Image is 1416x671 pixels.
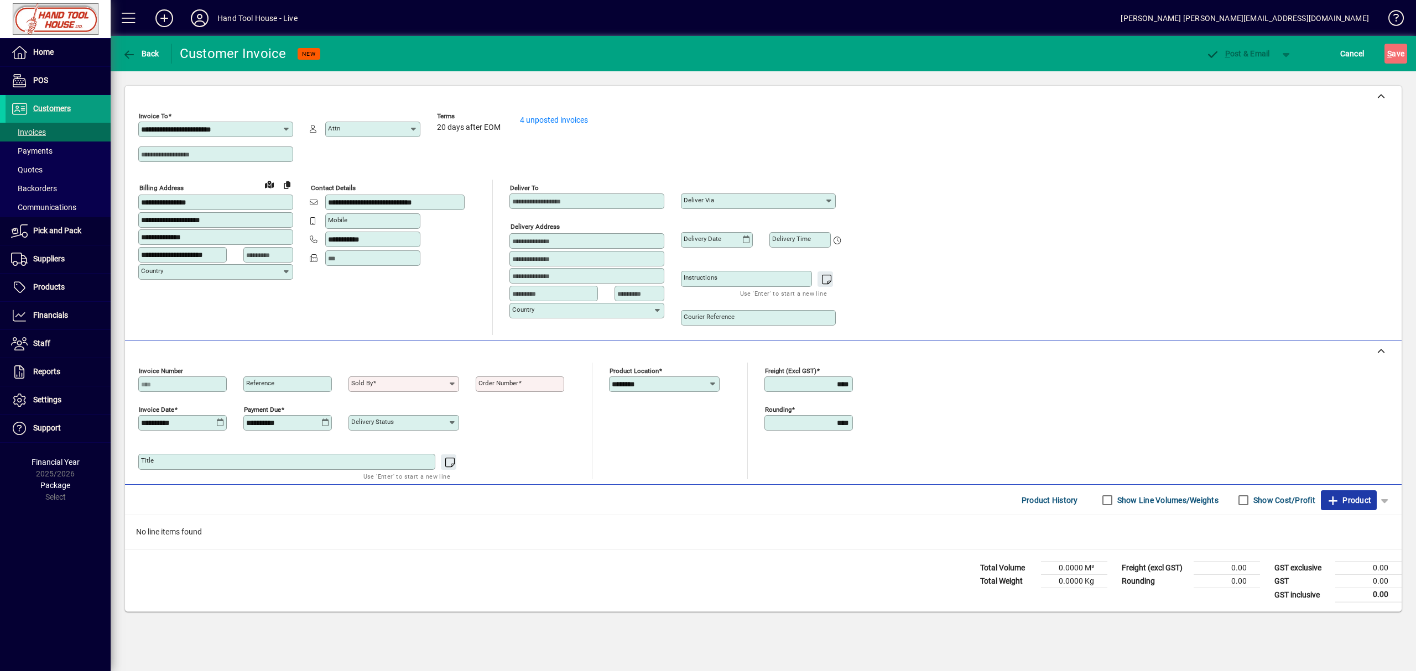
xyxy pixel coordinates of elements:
[11,128,46,137] span: Invoices
[1335,562,1402,575] td: 0.00
[1206,49,1270,58] span: ost & Email
[182,8,217,28] button: Profile
[119,44,162,64] button: Back
[33,48,54,56] span: Home
[1269,588,1335,602] td: GST inclusive
[512,306,534,313] mat-label: Country
[520,116,588,124] a: 4 unposted invoices
[261,175,278,193] a: View on map
[33,311,68,319] span: Financials
[1121,9,1369,27] div: [PERSON_NAME] [PERSON_NAME][EMAIL_ADDRESS][DOMAIN_NAME]
[33,339,50,348] span: Staff
[740,287,827,300] mat-hint: Use 'Enter' to start a new line
[32,458,80,466] span: Financial Year
[122,49,159,58] span: Back
[351,379,373,387] mat-label: Sold by
[1251,495,1315,506] label: Show Cost/Profit
[1115,495,1219,506] label: Show Line Volumes/Weights
[1269,575,1335,588] td: GST
[684,235,721,243] mat-label: Delivery date
[684,196,714,204] mat-label: Deliver via
[478,379,518,387] mat-label: Order number
[6,330,111,358] a: Staff
[141,267,163,275] mat-label: Country
[139,112,168,120] mat-label: Invoice To
[684,313,735,321] mat-label: Courier Reference
[6,274,111,301] a: Products
[1337,44,1367,64] button: Cancel
[11,146,53,155] span: Payments
[11,165,43,174] span: Quotes
[1335,588,1402,602] td: 0.00
[1194,575,1260,588] td: 0.00
[684,274,717,281] mat-label: Instructions
[437,113,503,120] span: Terms
[33,367,60,376] span: Reports
[6,123,111,141] a: Invoices
[351,418,394,426] mat-label: Delivery status
[1326,491,1371,509] span: Product
[6,179,111,198] a: Backorders
[6,160,111,179] a: Quotes
[1017,490,1082,510] button: Product History
[1380,2,1402,38] a: Knowledge Base
[1269,562,1335,575] td: GST exclusive
[33,282,65,291] span: Products
[302,50,316,57] span: NEW
[139,406,174,413] mat-label: Invoice date
[6,358,111,386] a: Reports
[33,226,81,235] span: Pick and Pack
[1340,45,1365,62] span: Cancel
[6,302,111,329] a: Financials
[6,198,111,217] a: Communications
[1116,575,1194,588] td: Rounding
[1200,44,1276,64] button: Post & Email
[363,470,450,483] mat-hint: Use 'Enter' to start a new line
[328,124,340,132] mat-label: Attn
[1321,490,1377,510] button: Product
[125,515,1402,549] div: No line items found
[1335,575,1402,588] td: 0.00
[246,379,274,387] mat-label: Reference
[975,575,1041,588] td: Total Weight
[147,8,182,28] button: Add
[6,67,111,95] a: POS
[33,254,65,263] span: Suppliers
[765,406,792,413] mat-label: Rounding
[975,562,1041,575] td: Total Volume
[328,216,347,224] mat-label: Mobile
[765,367,816,375] mat-label: Freight (excl GST)
[1041,575,1107,588] td: 0.0000 Kg
[278,176,296,193] button: Copy to Delivery address
[141,457,154,464] mat-label: Title
[1384,44,1407,64] button: Save
[6,245,111,273] a: Suppliers
[33,395,61,404] span: Settings
[33,76,48,85] span: POS
[6,415,111,442] a: Support
[11,184,57,193] span: Backorders
[180,45,287,62] div: Customer Invoice
[6,386,111,414] a: Settings
[1225,49,1230,58] span: P
[1041,562,1107,575] td: 0.0000 M³
[1387,49,1392,58] span: S
[244,406,281,413] mat-label: Payment due
[6,39,111,66] a: Home
[1194,562,1260,575] td: 0.00
[510,184,539,192] mat-label: Deliver To
[6,217,111,245] a: Pick and Pack
[437,123,501,132] span: 20 days after EOM
[1022,491,1078,509] span: Product History
[6,141,111,160] a: Payments
[1387,45,1404,62] span: ave
[111,44,171,64] app-page-header-button: Back
[139,367,183,375] mat-label: Invoice number
[1116,562,1194,575] td: Freight (excl GST)
[33,104,71,113] span: Customers
[217,9,298,27] div: Hand Tool House - Live
[11,203,76,212] span: Communications
[610,367,659,375] mat-label: Product location
[33,423,61,432] span: Support
[40,481,70,490] span: Package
